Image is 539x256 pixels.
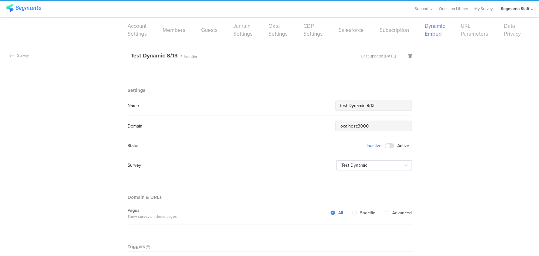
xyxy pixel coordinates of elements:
[336,160,412,170] input: select
[128,214,177,219] div: Show survey on these pages
[361,53,396,59] div: Last update: [DATE]
[128,142,140,149] div: Status
[357,210,375,216] span: Specific
[128,207,177,214] div: Pages
[389,210,412,216] span: Advanced
[6,4,41,12] img: segmanta logo
[128,123,142,129] div: Domain
[335,210,343,216] span: All
[415,6,428,12] span: Support
[128,194,162,202] div: Domain & URLs
[338,26,364,34] a: Salesforce
[380,26,409,34] a: Subscription
[128,102,139,109] div: Name
[504,22,521,38] a: Data Privacy
[233,22,253,38] a: Janrain Settings
[128,22,147,38] a: Account Settings
[367,144,381,148] span: Inactive
[131,51,178,60] div: Test Dynamic 8/13
[128,243,145,251] div: Triggers
[303,22,323,38] a: CDP Settings
[268,22,288,38] a: Okta Settings
[461,22,488,38] a: URL Parameters
[128,162,141,169] div: Survey
[397,144,409,148] span: Active
[501,6,529,12] div: Segmanta Staff
[128,87,145,95] div: Settings
[163,26,185,34] a: Members
[201,26,218,34] a: Guests
[184,53,199,58] span: Inactive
